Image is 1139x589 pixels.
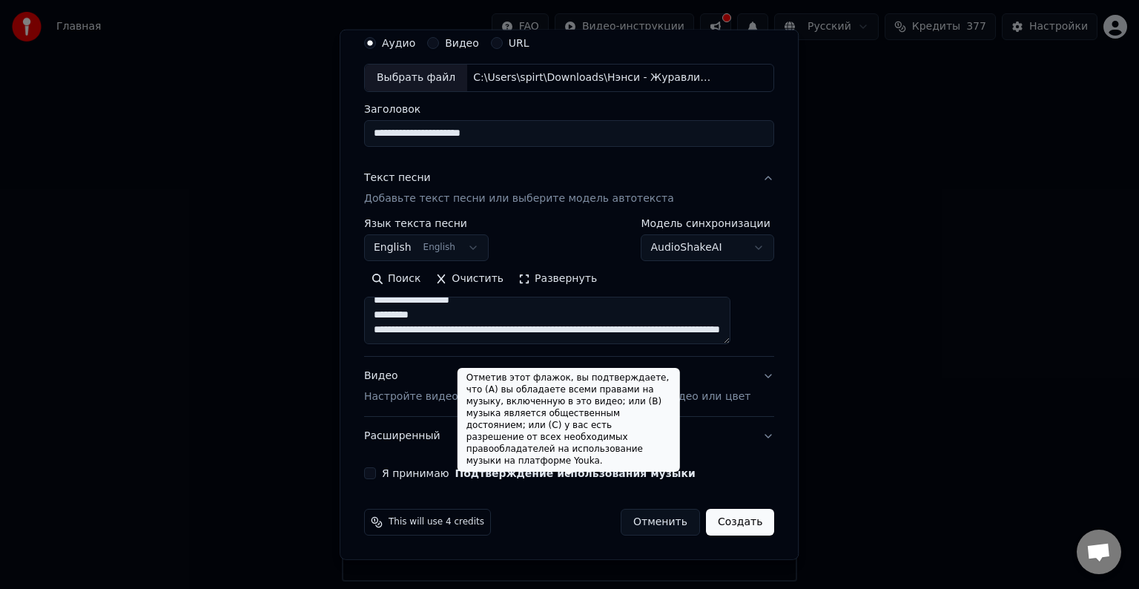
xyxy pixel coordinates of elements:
button: Очистить [429,267,512,291]
button: Развернуть [511,267,604,291]
label: Видео [445,38,479,48]
button: Я принимаю [455,468,696,478]
div: Видео [364,369,750,404]
div: Текст песни [364,171,431,185]
p: Настройте видео караоке: используйте изображение, видео или цвет [364,389,750,404]
label: Я принимаю [382,468,696,478]
div: Выбрать файл [365,65,467,91]
label: URL [509,38,529,48]
div: Отметив этот флажок, вы подтверждаете, что (A) вы обладаете всеми правами на музыку, включенную в... [458,368,680,472]
button: Создать [706,509,774,536]
div: Текст песниДобавьте текст песни или выберите модель автотекста [364,218,774,356]
button: ВидеоНастройте видео караоке: используйте изображение, видео или цвет [364,357,774,416]
button: Текст песниДобавьте текст песни или выберите модель автотекста [364,159,774,218]
span: This will use 4 credits [389,516,484,528]
label: Аудио [382,38,415,48]
div: C:\Users\spirt\Downloads\Нэнси - Журавли (minus).mp3 [467,70,719,85]
label: Заголовок [364,104,774,114]
button: Отменить [621,509,700,536]
p: Добавьте текст песни или выберите модель автотекста [364,191,674,206]
label: Язык текста песни [364,218,489,228]
button: Расширенный [364,417,774,455]
label: Модель синхронизации [641,218,775,228]
button: Поиск [364,267,428,291]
